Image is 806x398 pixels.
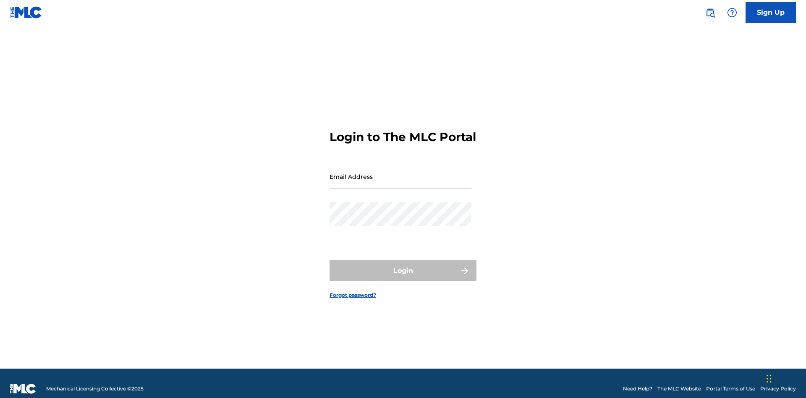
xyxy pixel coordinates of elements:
img: MLC Logo [10,6,42,18]
a: Need Help? [623,385,652,393]
span: Mechanical Licensing Collective © 2025 [46,385,144,393]
a: Privacy Policy [760,385,796,393]
a: Sign Up [746,2,796,23]
div: Help [724,4,741,21]
a: The MLC Website [657,385,701,393]
iframe: Chat Widget [764,358,806,398]
img: logo [10,384,36,394]
img: search [705,8,715,18]
img: help [727,8,737,18]
a: Forgot password? [330,291,376,299]
h3: Login to The MLC Portal [330,130,476,144]
a: Public Search [702,4,719,21]
a: Portal Terms of Use [706,385,755,393]
div: Drag [767,366,772,391]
